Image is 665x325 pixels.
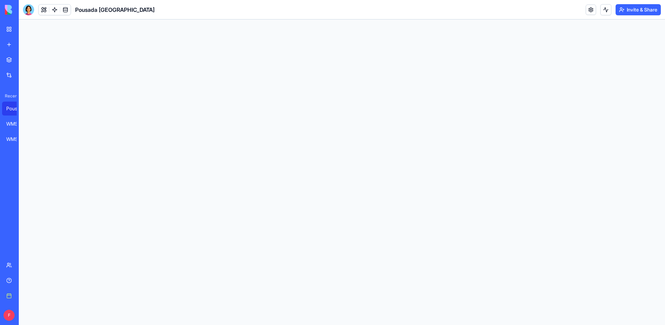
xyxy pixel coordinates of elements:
a: Pousada [GEOGRAPHIC_DATA] [2,102,30,116]
a: WMS HR Suite [2,117,30,131]
a: WMS Credit Application System [2,132,30,146]
button: Invite & Share [616,4,661,15]
span: Recent [2,93,17,99]
div: Pousada [GEOGRAPHIC_DATA] [6,105,26,112]
img: logo [5,5,48,15]
iframe: To enrich screen reader interactions, please activate Accessibility in Grammarly extension settings [19,19,665,325]
span: Pousada [GEOGRAPHIC_DATA] [75,6,155,14]
div: WMS Credit Application System [6,136,26,143]
div: WMS HR Suite [6,120,26,127]
span: F [3,310,15,321]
